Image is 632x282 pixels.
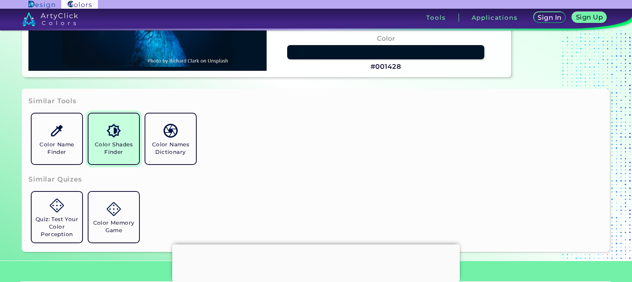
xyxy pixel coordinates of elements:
h4: Color [377,33,395,44]
img: ArtyClick Design logo [28,1,55,8]
img: logo_artyclick_colors_white.svg [22,12,78,26]
img: icon_color_shades.svg [107,124,120,138]
h5: Color Name Finder [35,141,79,156]
h3: Similar Tools [28,97,77,106]
h3: Applications [472,15,518,21]
a: Quiz: Test Your Color Perception [28,189,85,246]
img: icon_color_name_finder.svg [50,124,64,138]
h3: Tools [426,15,446,21]
a: Sign Up [574,13,605,23]
a: Color Names Dictionary [142,110,199,167]
h5: Sign In [539,15,561,21]
h5: Quiz: Test Your Color Perception [35,216,79,238]
h5: Color Shades Finder [92,141,136,156]
a: Color Name Finder [28,110,85,167]
iframe: Advertisement [172,244,460,280]
img: icon_game.svg [107,202,120,216]
img: icon_game.svg [50,199,64,212]
h5: Color Memory Game [92,219,136,234]
a: Color Shades Finder [85,110,142,167]
a: Color Memory Game [85,189,142,246]
h5: Color Names Dictionary [149,141,193,156]
h3: #001428 [371,62,401,72]
h5: Sign Up [577,14,602,20]
a: Sign In [535,13,564,23]
img: icon_color_names_dictionary.svg [164,124,177,138]
h3: Similar Quizes [28,175,82,184]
